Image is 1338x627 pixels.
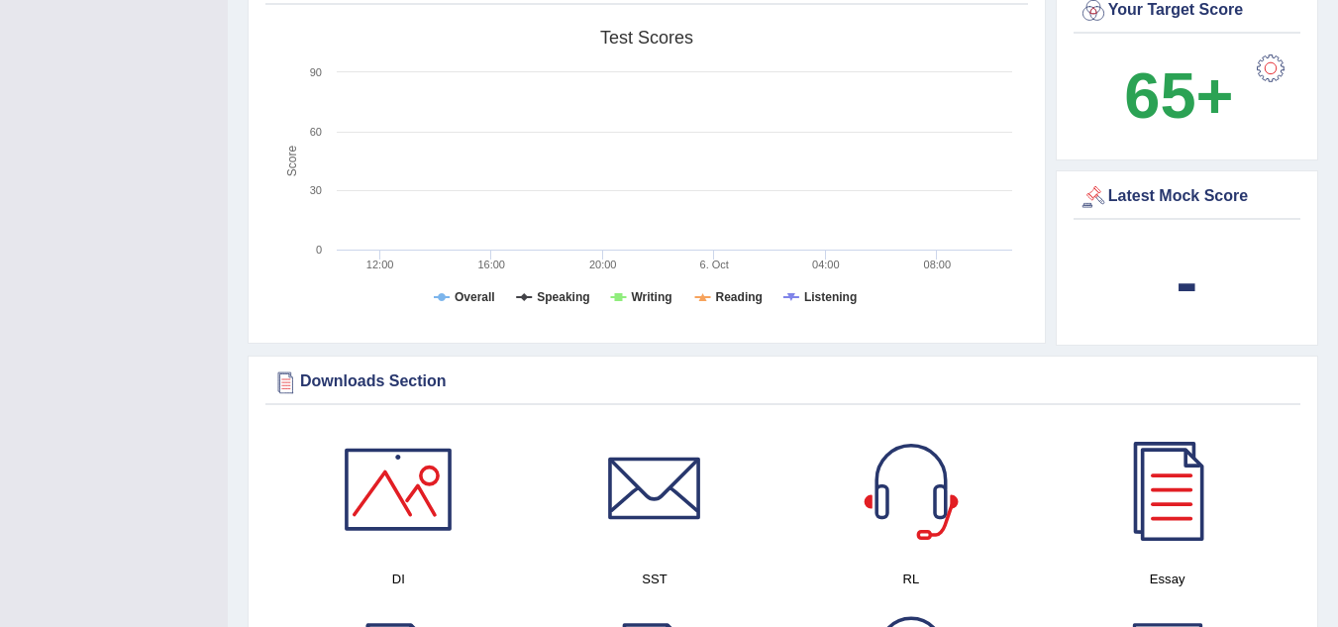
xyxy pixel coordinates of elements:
b: 65+ [1124,59,1233,132]
h4: SST [537,569,773,589]
text: 30 [310,184,322,196]
div: Latest Mock Score [1079,182,1295,212]
text: 12:00 [366,259,394,270]
text: 08:00 [924,259,952,270]
text: 16:00 [477,259,505,270]
text: 90 [310,66,322,78]
text: 20:00 [589,259,617,270]
tspan: Reading [716,290,763,304]
h4: Essay [1049,569,1286,589]
tspan: Overall [455,290,495,304]
tspan: Listening [804,290,857,304]
text: 04:00 [812,259,840,270]
div: Downloads Section [270,367,1295,397]
tspan: 6. Oct [700,259,729,270]
tspan: Speaking [537,290,589,304]
h4: RL [793,569,1030,589]
h4: DI [280,569,517,589]
text: 0 [316,244,322,256]
tspan: Test scores [600,28,693,48]
tspan: Writing [631,290,671,304]
text: 60 [310,126,322,138]
tspan: Score [285,146,299,177]
b: - [1177,246,1198,318]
